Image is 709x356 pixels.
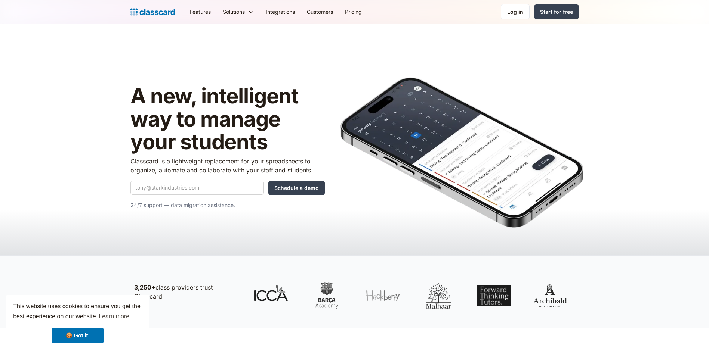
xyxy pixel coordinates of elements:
[223,8,245,16] div: Solutions
[184,3,217,20] a: Features
[260,3,301,20] a: Integrations
[130,181,264,195] input: tony@starkindustries.com
[130,181,325,195] form: Quick Demo Form
[534,4,579,19] a: Start for free
[52,328,104,343] a: dismiss cookie message
[301,3,339,20] a: Customers
[98,311,130,322] a: learn more about cookies
[501,4,530,19] a: Log in
[217,3,260,20] div: Solutions
[13,302,142,322] span: This website uses cookies to ensure you get the best experience on our website.
[134,283,239,301] p: class providers trust Classcard
[134,284,155,291] strong: 3,250+
[540,8,573,16] div: Start for free
[6,295,149,350] div: cookieconsent
[339,3,368,20] a: Pricing
[130,7,175,17] a: Logo
[130,85,325,154] h1: A new, intelligent way to manage your students
[507,8,523,16] div: Log in
[130,201,325,210] p: 24/7 support — data migration assistance.
[130,157,325,175] p: Classcard is a lightweight replacement for your spreadsheets to organize, automate and collaborat...
[268,181,325,195] input: Schedule a demo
